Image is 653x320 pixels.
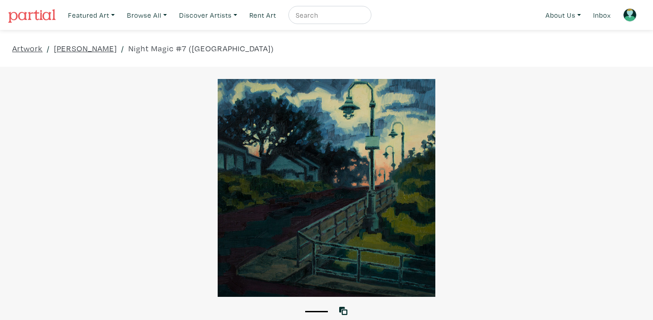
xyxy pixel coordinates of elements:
a: Inbox [589,6,615,25]
a: Discover Artists [175,6,241,25]
span: / [121,42,124,54]
a: Rent Art [245,6,280,25]
a: About Us [541,6,585,25]
img: avatar.png [623,8,637,22]
a: Browse All [123,6,171,25]
a: Night Magic #7 ([GEOGRAPHIC_DATA]) [128,42,274,54]
input: Search [295,10,363,21]
a: [PERSON_NAME] [54,42,117,54]
button: 1 of 1 [305,311,328,312]
a: Artwork [12,42,43,54]
span: / [47,42,50,54]
a: Featured Art [64,6,119,25]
